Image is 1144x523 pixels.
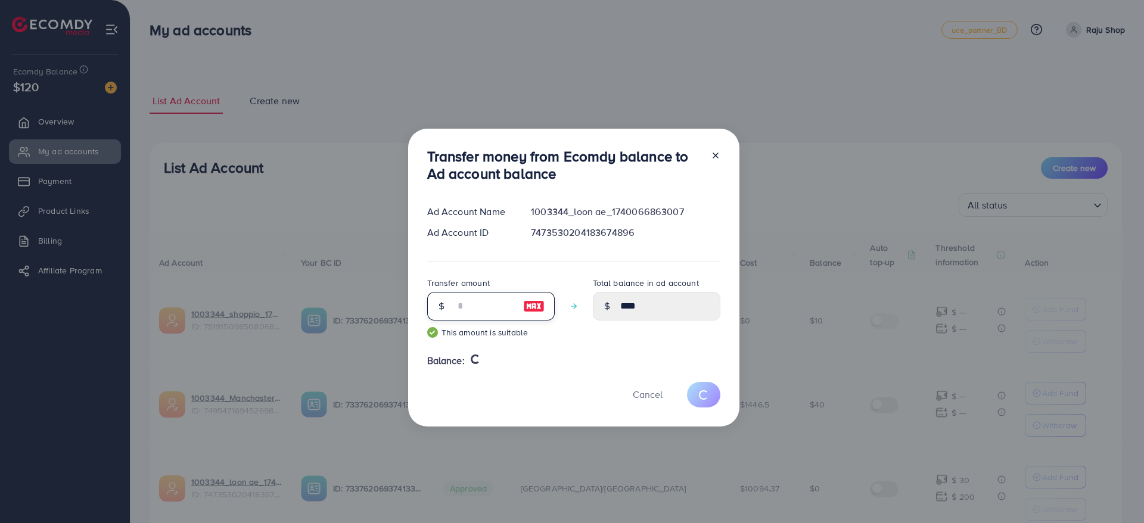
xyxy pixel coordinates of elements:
[523,299,545,313] img: image
[427,354,465,368] span: Balance:
[427,148,701,182] h3: Transfer money from Ecomdy balance to Ad account balance
[427,327,438,338] img: guide
[633,388,663,401] span: Cancel
[1093,469,1135,514] iframe: Chat
[521,205,729,219] div: 1003344_loon ae_1740066863007
[618,382,677,407] button: Cancel
[418,205,522,219] div: Ad Account Name
[593,277,699,289] label: Total balance in ad account
[427,326,555,338] small: This amount is suitable
[427,277,490,289] label: Transfer amount
[418,226,522,239] div: Ad Account ID
[521,226,729,239] div: 7473530204183674896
